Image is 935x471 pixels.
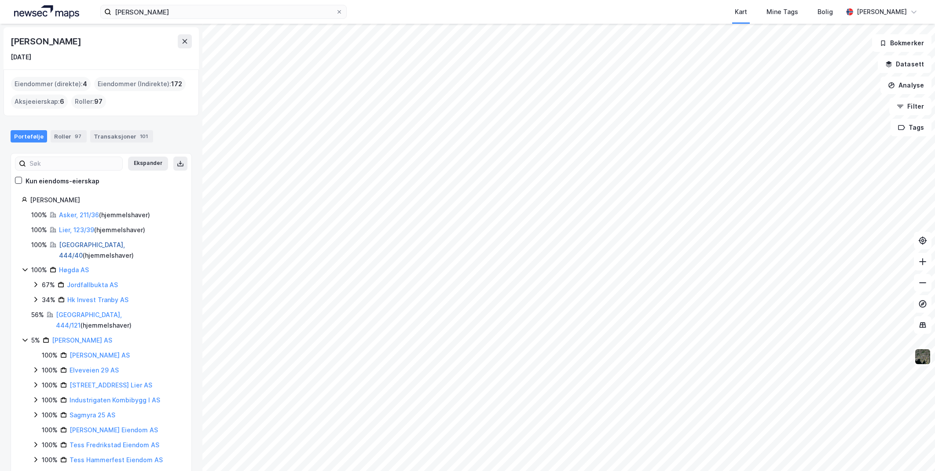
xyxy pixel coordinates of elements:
a: Hk Invest Tranby AS [67,296,128,303]
div: [DATE] [11,52,31,62]
div: 100% [42,395,58,405]
input: Søk [26,157,122,170]
div: ( hjemmelshaver ) [56,310,181,331]
div: Roller [51,130,87,142]
div: Aksjeeierskap : [11,95,68,109]
div: 100% [31,240,47,250]
button: Datasett [878,55,931,73]
div: 100% [42,440,58,450]
div: Transaksjoner [90,130,153,142]
a: Tess Hammerfest Eiendom AS [70,456,163,464]
a: Tess Fredrikstad Eiendom AS [70,441,159,449]
div: 100% [31,210,47,220]
div: ( hjemmelshaver ) [59,225,145,235]
div: 56% [31,310,44,320]
div: Kun eiendoms-eierskap [26,176,99,186]
a: Høgda AS [59,266,89,274]
div: 100% [42,350,58,361]
div: Eiendommer (direkte) : [11,77,91,91]
button: Filter [889,98,931,115]
div: 100% [42,380,58,391]
img: 9k= [914,348,931,365]
input: Søk på adresse, matrikkel, gårdeiere, leietakere eller personer [111,5,336,18]
button: Ekspander [128,157,168,171]
div: 100% [42,365,58,376]
a: [STREET_ADDRESS] Lier AS [70,381,152,389]
button: Analyse [880,77,931,94]
div: Kontrollprogram for chat [891,429,935,471]
div: 100% [42,425,58,435]
div: Kart [735,7,747,17]
a: Lier, 123/39 [59,226,94,234]
span: 4 [83,79,87,89]
div: 67% [42,280,55,290]
span: 6 [60,96,64,107]
button: Tags [891,119,931,136]
div: ( hjemmelshaver ) [59,240,181,261]
a: Asker, 211/36 [59,211,99,219]
div: 34% [42,295,55,305]
span: 97 [94,96,103,107]
div: 100% [31,265,47,275]
a: [PERSON_NAME] AS [52,336,112,344]
a: Industrigaten Kombibygg I AS [70,396,160,404]
button: Bokmerker [872,34,931,52]
a: [PERSON_NAME] Eiendom AS [70,426,158,434]
div: 97 [73,132,83,141]
div: [PERSON_NAME] [11,34,83,48]
div: [PERSON_NAME] [30,195,181,205]
div: Portefølje [11,130,47,142]
a: [GEOGRAPHIC_DATA], 444/40 [59,241,125,259]
div: Bolig [818,7,833,17]
div: 100% [42,455,58,465]
a: Jordfallbukta AS [67,281,118,288]
div: [PERSON_NAME] [857,7,907,17]
div: 100% [42,410,58,420]
a: [GEOGRAPHIC_DATA], 444/121 [56,311,122,329]
div: Mine Tags [766,7,798,17]
div: Eiendommer (Indirekte) : [94,77,186,91]
a: Elveveien 29 AS [70,366,119,374]
iframe: Chat Widget [891,429,935,471]
span: 172 [171,79,182,89]
div: ( hjemmelshaver ) [59,210,150,220]
img: logo.a4113a55bc3d86da70a041830d287a7e.svg [14,5,79,18]
a: [PERSON_NAME] AS [70,351,130,359]
a: Sagmyra 25 AS [70,411,115,419]
div: 100% [31,225,47,235]
div: 101 [138,132,150,141]
div: Roller : [71,95,106,109]
div: 5% [31,335,40,346]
